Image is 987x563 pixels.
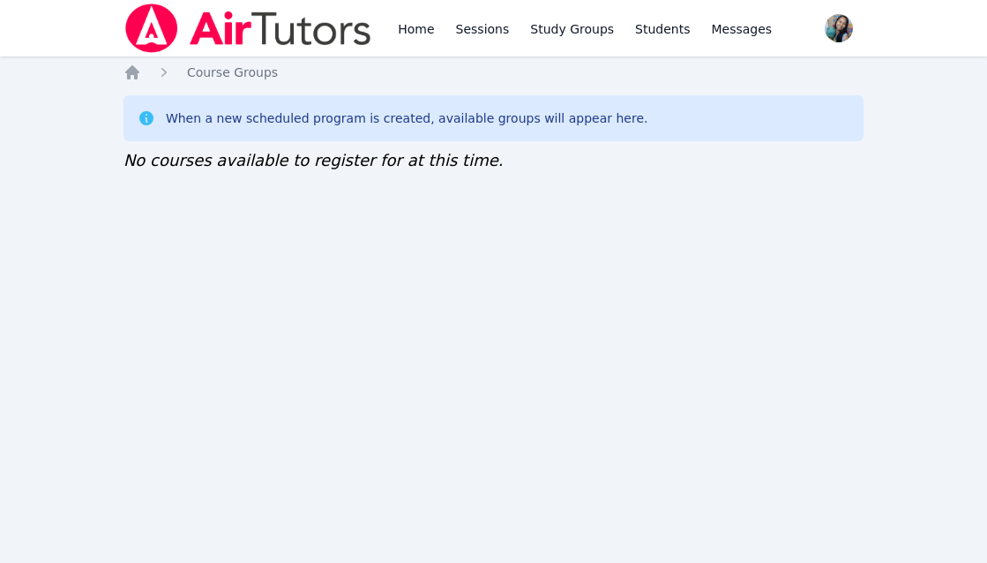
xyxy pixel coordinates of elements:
a: Course Groups [187,64,278,81]
img: Air Tutors [123,4,373,53]
nav: Breadcrumb [123,64,864,81]
span: Messages [712,20,773,38]
span: No courses available to register for at this time. [123,151,504,169]
div: When a new scheduled program is created, available groups will appear here. [166,109,648,127]
span: Course Groups [187,65,278,79]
